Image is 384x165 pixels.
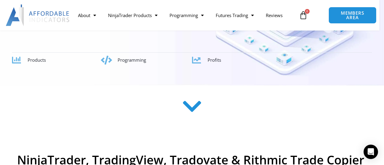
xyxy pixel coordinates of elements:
span: Products [28,57,46,63]
a: Programming [163,8,210,22]
a: MEMBERS AREA [328,7,376,24]
a: About [72,8,102,22]
span: Profits [208,57,221,63]
span: MEMBERS AREA [335,11,370,20]
a: Futures Trading [210,8,260,22]
div: Open Intercom Messenger [364,145,378,159]
span: 0 [305,9,310,14]
a: Reviews [260,8,289,22]
img: LogoAI | Affordable Indicators – NinjaTrader [6,4,70,26]
a: NinjaTrader Products [102,8,163,22]
span: Programming [118,57,146,63]
nav: Menu [72,8,296,22]
a: 0 [290,7,316,24]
